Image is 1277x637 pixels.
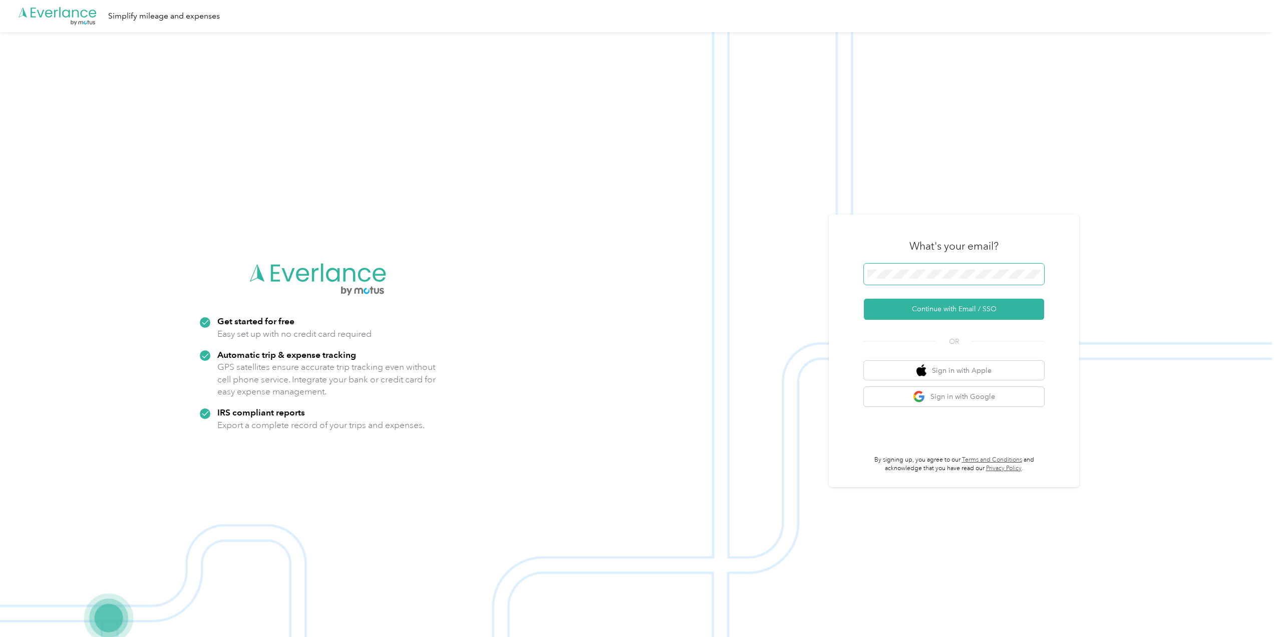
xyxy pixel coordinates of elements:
[864,387,1044,406] button: google logoSign in with Google
[217,407,305,417] strong: IRS compliant reports
[936,336,972,347] span: OR
[962,456,1022,464] a: Terms and Conditions
[217,328,372,340] p: Easy set up with no credit card required
[217,316,294,326] strong: Get started for free
[986,465,1022,472] a: Privacy Policy
[108,10,220,23] div: Simplify mileage and expenses
[217,419,425,432] p: Export a complete record of your trips and expenses.
[913,390,925,403] img: google logo
[909,239,999,253] h3: What's your email?
[864,299,1044,320] button: Continue with Email / SSO
[916,364,926,377] img: apple logo
[217,361,436,398] p: GPS satellites ensure accurate trip tracking even without cell phone service. Integrate your bank...
[217,349,356,360] strong: Automatic trip & expense tracking
[864,456,1044,473] p: By signing up, you agree to our and acknowledge that you have read our .
[864,361,1044,380] button: apple logoSign in with Apple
